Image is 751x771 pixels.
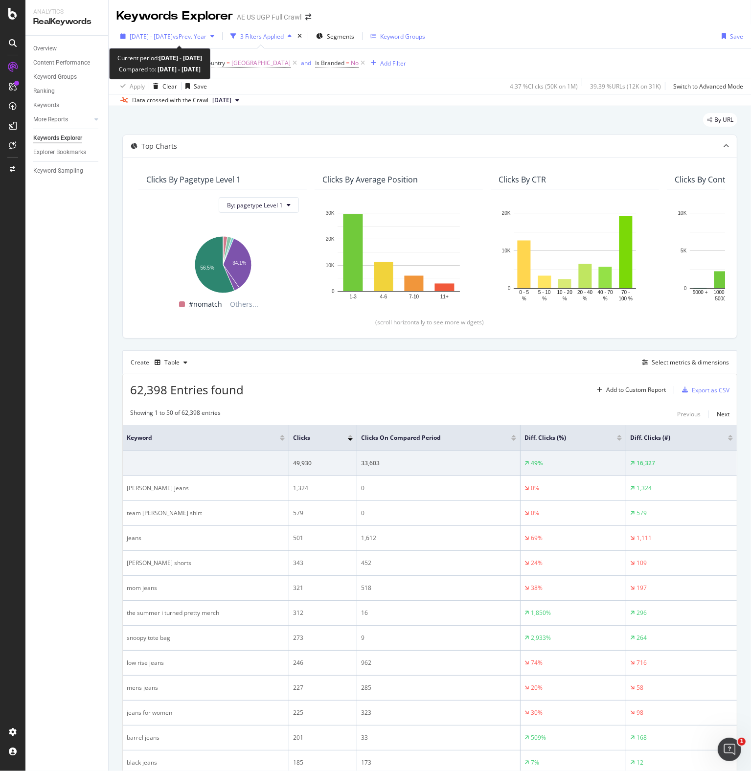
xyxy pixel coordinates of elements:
div: Data crossed with the Crawl [132,96,208,105]
text: % [542,296,546,302]
text: 0 [684,286,687,291]
div: 285 [361,683,516,692]
div: Clicks By pagetype Level 1 [146,175,241,184]
text: % [583,296,587,302]
svg: A chart. [322,208,475,306]
div: 33,603 [361,459,516,468]
b: [DATE] - [DATE] [156,65,201,73]
span: Diff. Clicks (%) [524,433,602,442]
div: Export as CSV [692,386,729,394]
text: 10K [678,210,687,216]
div: 452 [361,559,516,567]
text: 10K [502,248,511,253]
div: 2,933% [531,634,551,642]
span: Clicks [293,433,333,442]
div: 185 [293,758,353,767]
a: Explorer Bookmarks [33,147,101,158]
div: 0 [361,484,516,493]
div: Overview [33,44,57,54]
button: 3 Filters Applied [227,28,296,44]
a: Keywords [33,100,101,111]
div: low rise jeans [127,658,285,667]
div: 962 [361,658,516,667]
div: 20% [531,683,543,692]
div: 0% [531,509,539,518]
button: Export as CSV [678,382,729,398]
text: 11+ [440,295,449,300]
div: [PERSON_NAME] jeans [127,484,285,493]
div: 323 [361,708,516,717]
text: 1000 - [714,290,728,295]
div: jeans [127,534,285,543]
div: 312 [293,609,353,617]
div: the summer i turned pretty merch [127,609,285,617]
text: 5000 [715,296,727,302]
span: By: pagetype Level 1 [227,201,283,209]
div: 501 [293,534,353,543]
button: Save [182,78,207,94]
div: 1,612 [361,534,516,543]
button: Clear [149,78,177,94]
button: Save [718,28,743,44]
div: Keyword Groups [33,72,77,82]
text: 0 - 5 [519,290,529,295]
div: 30% [531,708,543,717]
text: 56.5% [200,266,214,271]
div: Save [730,32,743,41]
div: snoopy tote bag [127,634,285,642]
div: [PERSON_NAME] shorts [127,559,285,567]
div: 321 [293,584,353,592]
div: Explorer Bookmarks [33,147,86,158]
div: 518 [361,584,516,592]
button: Table [151,355,191,370]
div: Clicks By CTR [499,175,546,184]
button: By: pagetype Level 1 [219,197,299,213]
button: Select metrics & dimensions [638,357,729,368]
span: 2025 Aug. 1st [212,96,231,105]
div: 343 [293,559,353,567]
a: More Reports [33,114,91,125]
span: Country [204,59,225,67]
div: jeans for women [127,708,285,717]
button: Next [717,408,729,420]
div: arrow-right-arrow-left [305,14,311,21]
text: 20K [326,237,335,242]
a: Ranking [33,86,101,96]
div: 3 Filters Applied [240,32,284,41]
div: Switch to Advanced Mode [673,82,743,91]
iframe: Intercom live chat [718,738,741,761]
div: Keywords [33,100,59,111]
div: 4.37 % Clicks ( 50K on 1M ) [510,82,578,91]
text: 10 - 20 [557,290,573,295]
div: 168 [637,733,647,742]
div: 38% [531,584,543,592]
span: Keyword [127,433,265,442]
text: % [563,296,567,302]
text: 5K [681,248,687,253]
div: Previous [677,410,701,418]
button: Add to Custom Report [593,382,666,398]
div: 12 [637,758,643,767]
text: 5000 + [693,290,708,295]
text: % [522,296,526,302]
div: Keywords Explorer [116,8,233,24]
div: 197 [637,584,647,592]
div: 246 [293,658,353,667]
text: 0 [332,289,335,294]
button: Apply [116,78,145,94]
text: 20 - 40 [577,290,593,295]
span: #nomatch [189,298,222,310]
div: Ranking [33,86,55,96]
div: and [301,59,311,67]
text: % [603,296,608,302]
div: 1,324 [637,484,652,493]
div: 16 [361,609,516,617]
div: 39.39 % URLs ( 12K on 31K ) [590,82,661,91]
div: 296 [637,609,647,617]
text: 100 % [619,296,633,302]
div: 69% [531,534,543,543]
div: 49,930 [293,459,353,468]
div: 49% [531,459,543,468]
div: 227 [293,683,353,692]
